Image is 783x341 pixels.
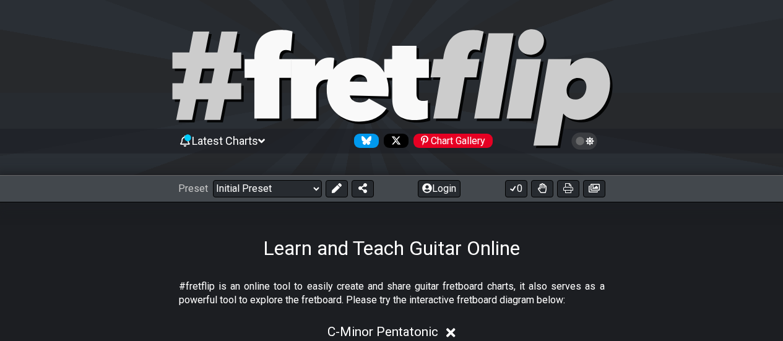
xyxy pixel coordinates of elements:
[583,180,605,197] button: Create image
[352,180,374,197] button: Share Preset
[213,180,322,197] select: Preset
[379,134,409,148] a: Follow #fretflip at X
[327,324,438,339] span: C - Minor Pentatonic
[178,183,208,194] span: Preset
[179,280,605,308] p: #fretflip is an online tool to easily create and share guitar fretboard charts, it also serves as...
[409,134,493,148] a: #fretflip at Pinterest
[557,180,579,197] button: Print
[413,134,493,148] div: Chart Gallery
[418,180,461,197] button: Login
[505,180,527,197] button: 0
[192,134,258,147] span: Latest Charts
[531,180,553,197] button: Toggle Dexterity for all fretkits
[349,134,379,148] a: Follow #fretflip at Bluesky
[326,180,348,197] button: Edit Preset
[263,236,520,260] h1: Learn and Teach Guitar Online
[578,136,592,147] span: Toggle light / dark theme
